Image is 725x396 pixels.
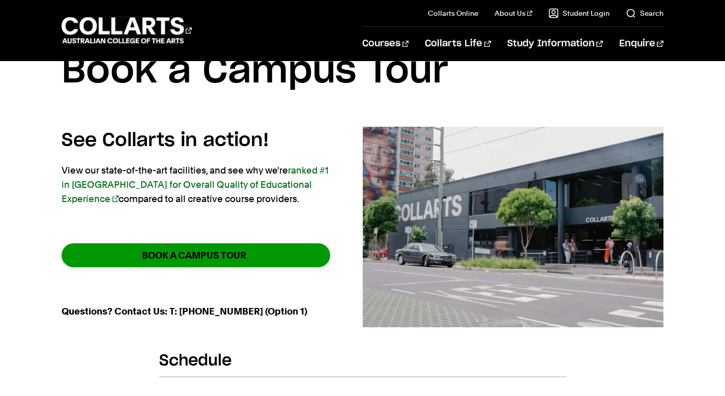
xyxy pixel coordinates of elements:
[159,351,566,377] h2: Schedule
[507,27,603,61] a: Study Information
[362,27,409,61] a: Courses
[62,16,192,45] div: Go to homepage
[142,249,246,261] strong: BOOK A CAMPUS TOUR
[626,8,663,18] a: Search
[62,306,307,317] strong: Questions? Contact Us: T: [PHONE_NUMBER] (Option 1)
[62,243,330,267] a: BOOK A CAMPUS TOUR
[428,8,478,18] a: Collarts Online
[62,48,663,94] h1: Book a Campus Tour
[548,8,610,18] a: Student Login
[425,27,490,61] a: Collarts Life
[62,163,330,206] p: View our state-of-the-art facilities, and see why we're compared to all creative course providers.
[62,165,329,204] a: ranked #1 in [GEOGRAPHIC_DATA] for Overall Quality of Educational Experience
[619,27,663,61] a: Enquire
[62,127,330,154] h4: See Collarts in action!
[495,8,532,18] a: About Us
